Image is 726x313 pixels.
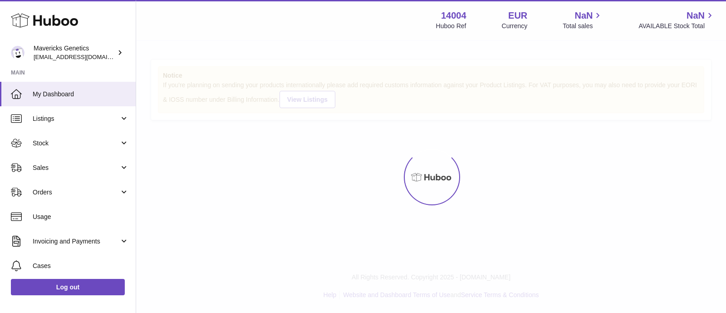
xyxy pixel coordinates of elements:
span: Cases [33,262,129,270]
div: Huboo Ref [436,22,466,30]
span: [EMAIL_ADDRESS][DOMAIN_NAME] [34,53,133,60]
span: Invoicing and Payments [33,237,119,246]
div: Mavericks Genetics [34,44,115,61]
span: NaN [687,10,705,22]
span: Usage [33,213,129,221]
a: Log out [11,279,125,295]
a: NaN Total sales [563,10,603,30]
span: NaN [574,10,593,22]
a: NaN AVAILABLE Stock Total [638,10,715,30]
strong: 14004 [441,10,466,22]
span: Stock [33,139,119,148]
span: AVAILABLE Stock Total [638,22,715,30]
span: Orders [33,188,119,197]
span: My Dashboard [33,90,129,99]
span: Total sales [563,22,603,30]
img: internalAdmin-14004@internal.huboo.com [11,46,25,60]
strong: EUR [508,10,527,22]
span: Listings [33,114,119,123]
span: Sales [33,164,119,172]
div: Currency [502,22,528,30]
